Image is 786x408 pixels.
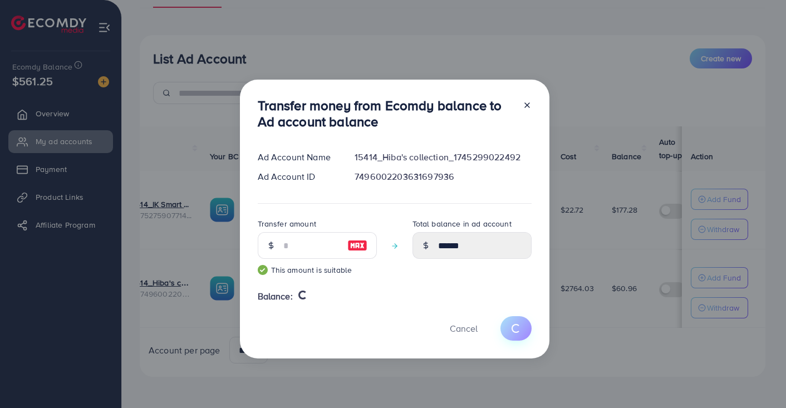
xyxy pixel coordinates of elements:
img: image [347,239,367,252]
button: Cancel [436,316,492,340]
div: Ad Account Name [249,151,346,164]
label: Total balance in ad account [412,218,512,229]
div: 7496002203631697936 [346,170,540,183]
div: Ad Account ID [249,170,346,183]
small: This amount is suitable [258,264,377,276]
iframe: Chat [739,358,778,400]
h3: Transfer money from Ecomdy balance to Ad account balance [258,97,514,130]
span: Cancel [450,322,478,335]
span: Balance: [258,290,293,303]
img: guide [258,265,268,275]
label: Transfer amount [258,218,316,229]
div: 15414_Hiba's collection_1745299022492 [346,151,540,164]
